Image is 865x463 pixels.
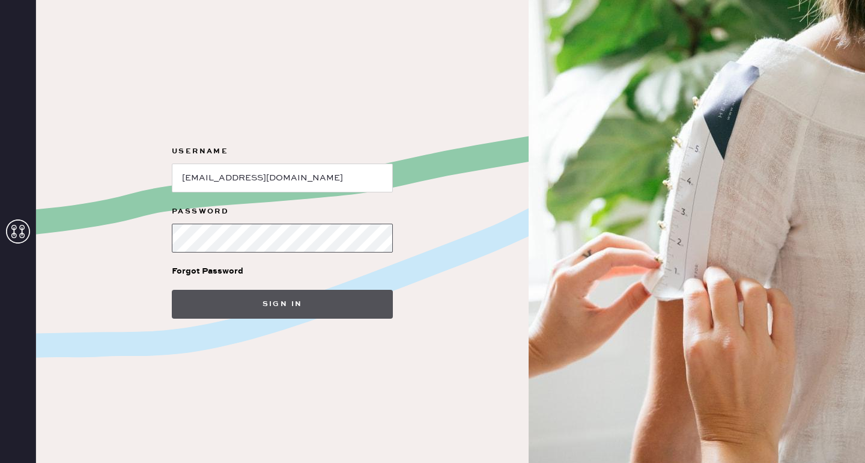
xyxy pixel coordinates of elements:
[172,144,393,159] label: Username
[808,409,860,461] iframe: Front Chat
[172,204,393,219] label: Password
[172,164,393,192] input: e.g. john@doe.com
[172,253,243,290] a: Forgot Password
[172,265,243,278] div: Forgot Password
[172,290,393,319] button: Sign in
